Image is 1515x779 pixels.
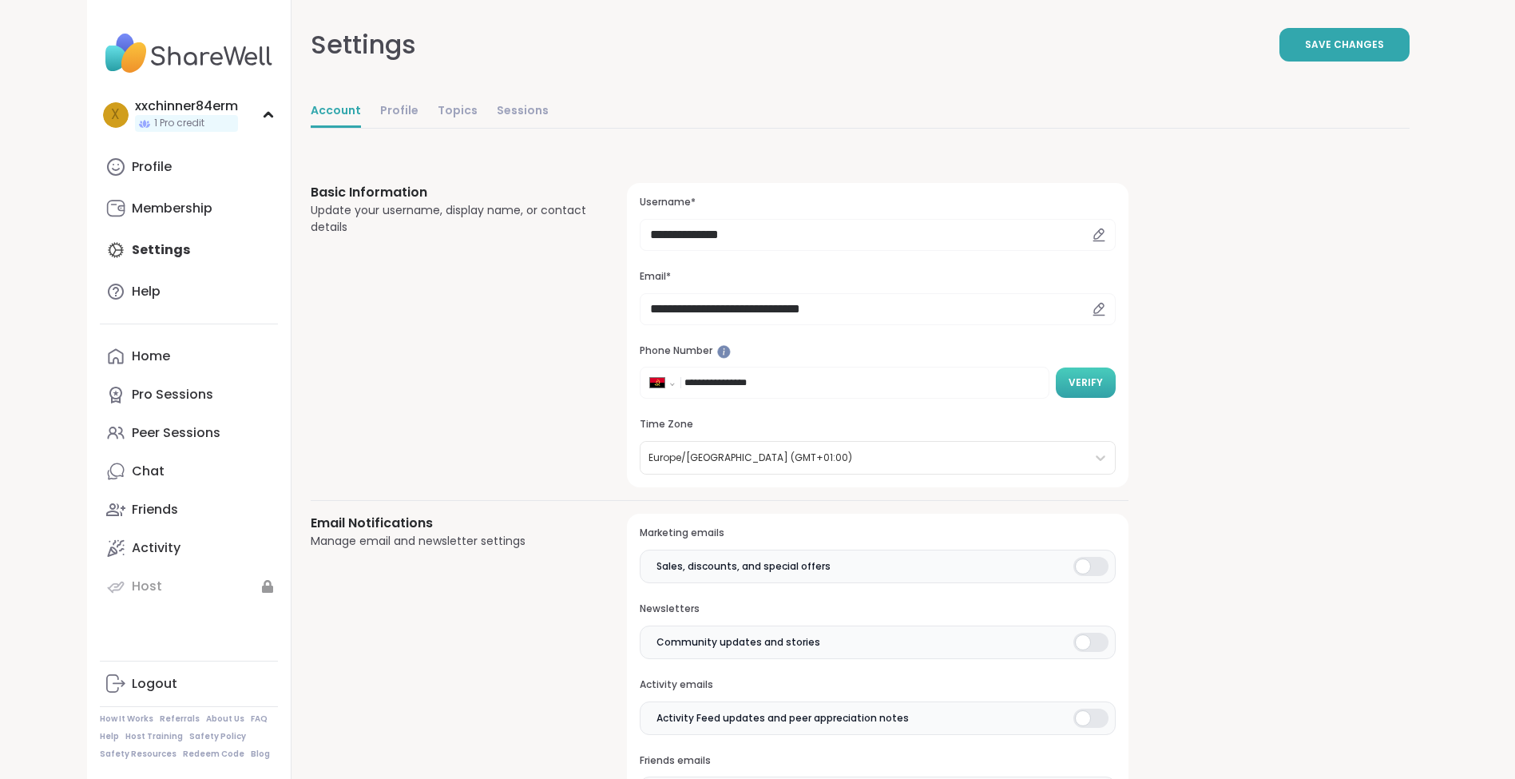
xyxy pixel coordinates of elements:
h3: Friends emails [640,754,1115,768]
a: Host Training [125,731,183,742]
h3: Username* [640,196,1115,209]
span: Activity Feed updates and peer appreciation notes [656,711,909,725]
a: Help [100,272,278,311]
div: Home [132,348,170,365]
a: Profile [380,96,418,128]
div: Logout [132,675,177,693]
h3: Activity emails [640,678,1115,692]
span: Community updates and stories [656,635,820,650]
h3: Newsletters [640,602,1115,616]
a: Account [311,96,361,128]
h3: Basic Information [311,183,589,202]
h3: Email* [640,270,1115,284]
a: How It Works [100,713,153,725]
div: Profile [132,158,172,176]
div: Help [132,283,161,300]
a: FAQ [251,713,268,725]
a: Referrals [160,713,200,725]
div: Membership [132,200,212,217]
a: Chat [100,452,278,491]
span: Save Changes [1305,38,1384,52]
a: Safety Resources [100,749,176,760]
iframe: Spotlight [717,345,731,359]
span: 1 Pro credit [154,117,204,130]
a: Redeem Code [183,749,244,760]
div: Peer Sessions [132,424,220,442]
a: Blog [251,749,270,760]
a: Pro Sessions [100,376,278,414]
a: Sessions [497,96,549,128]
div: Manage email and newsletter settings [311,533,589,550]
h3: Email Notifications [311,514,589,533]
a: Host [100,567,278,606]
span: x [111,105,120,125]
button: Save Changes [1279,28,1410,62]
img: ShareWell Nav Logo [100,26,278,81]
h3: Phone Number [640,344,1115,358]
h3: Marketing emails [640,527,1115,540]
div: Activity [132,539,180,557]
a: Topics [438,96,478,128]
div: xxchinner84erm [135,97,238,115]
a: About Us [206,713,244,725]
span: Verify [1069,376,1103,390]
a: Logout [100,665,278,703]
a: Friends [100,491,278,529]
button: Verify [1056,368,1116,398]
div: Settings [311,26,416,64]
div: Pro Sessions [132,386,213,403]
a: Peer Sessions [100,414,278,452]
h3: Time Zone [640,418,1115,431]
div: Update your username, display name, or contact details [311,202,589,236]
a: Profile [100,148,278,186]
a: Safety Policy [189,731,246,742]
a: Home [100,337,278,376]
span: Sales, discounts, and special offers [656,559,831,574]
div: Friends [132,501,178,519]
div: Host [132,578,162,595]
div: Chat [132,463,165,480]
a: Membership [100,189,278,228]
a: Activity [100,529,278,567]
a: Help [100,731,119,742]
